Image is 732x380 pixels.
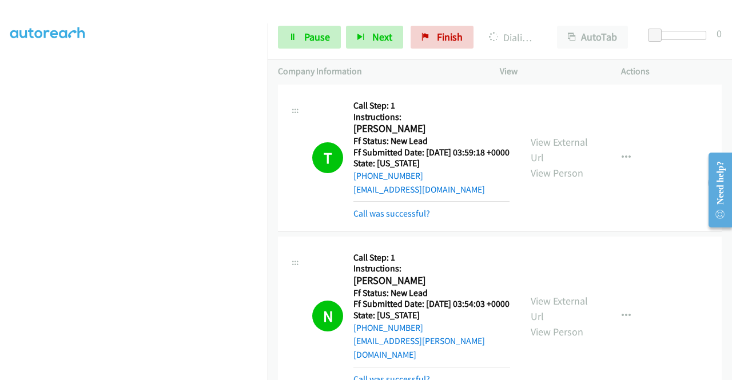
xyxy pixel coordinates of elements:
[353,111,510,123] h5: Instructions:
[353,263,510,274] h5: Instructions:
[437,30,463,43] span: Finish
[353,135,510,147] h5: Ff Status: New Lead
[557,26,628,49] button: AutoTab
[372,30,392,43] span: Next
[353,335,485,360] a: [EMAIL_ADDRESS][PERSON_NAME][DOMAIN_NAME]
[304,30,330,43] span: Pause
[278,65,479,78] p: Company Information
[353,287,510,299] h5: Ff Status: New Lead
[531,294,588,323] a: View External Url
[353,310,510,321] h5: State: [US_STATE]
[621,65,722,78] p: Actions
[312,301,343,331] h1: N
[531,166,583,179] a: View Person
[353,322,423,333] a: [PHONE_NUMBER]
[353,252,510,263] h5: Call Step: 1
[531,135,588,164] a: View External Url
[278,26,341,49] a: Pause
[346,26,403,49] button: Next
[353,298,510,310] h5: Ff Submitted Date: [DATE] 03:54:03 +0000
[489,30,536,45] p: Dialing [PERSON_NAME]
[353,122,506,135] h2: [PERSON_NAME]
[353,170,423,181] a: [PHONE_NUMBER]
[353,208,430,219] a: Call was successful?
[353,158,510,169] h5: State: [US_STATE]
[654,31,706,40] div: Delay between calls (in seconds)
[500,65,600,78] p: View
[353,147,510,158] h5: Ff Submitted Date: [DATE] 03:59:18 +0000
[312,142,343,173] h1: T
[411,26,474,49] a: Finish
[717,26,722,41] div: 0
[699,145,732,235] iframe: Resource Center
[353,100,510,111] h5: Call Step: 1
[353,274,506,287] h2: [PERSON_NAME]
[531,325,583,338] a: View Person
[353,184,485,195] a: [EMAIL_ADDRESS][DOMAIN_NAME]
